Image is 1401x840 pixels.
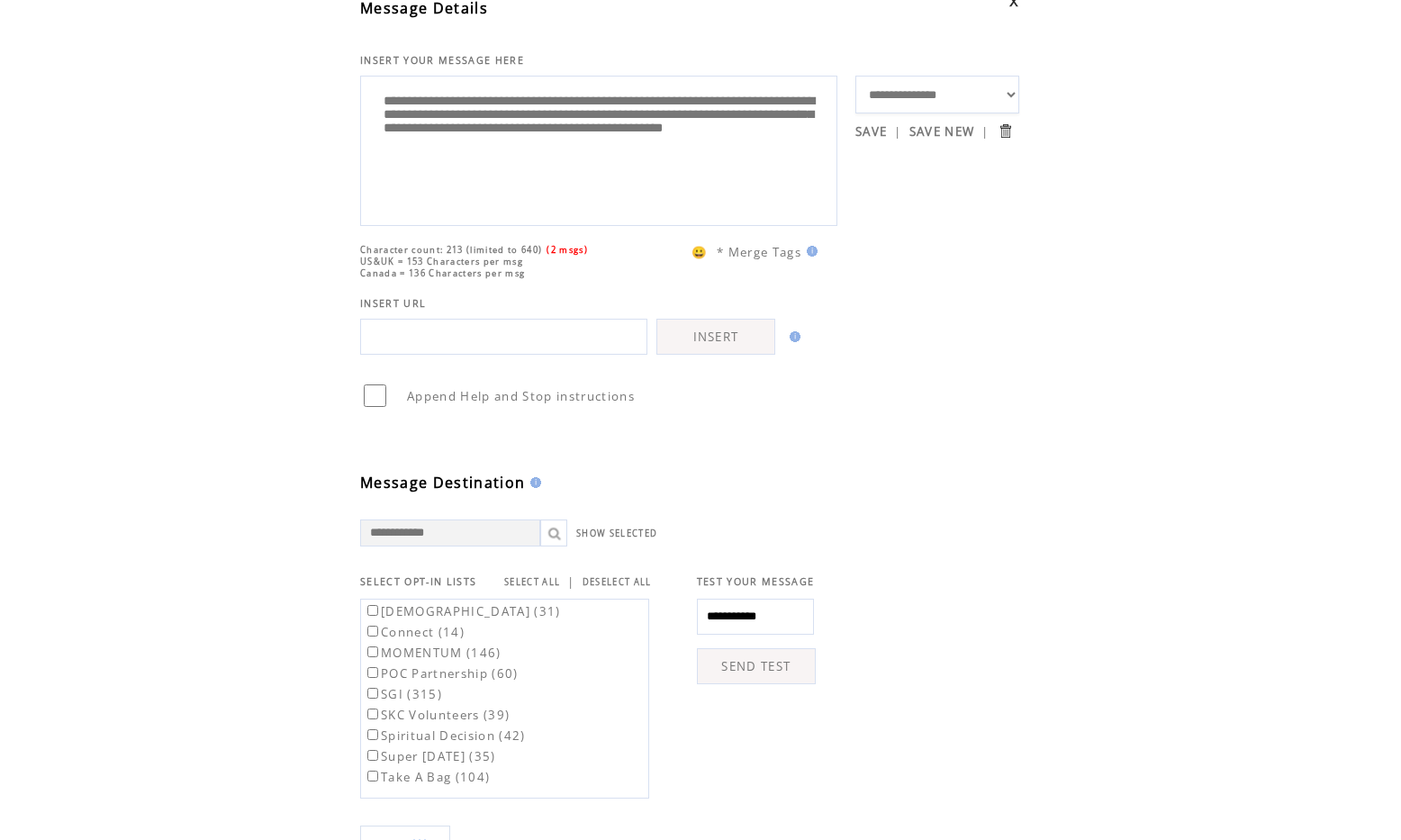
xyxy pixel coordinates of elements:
span: SELECT OPT-IN LISTS [360,575,476,588]
label: SGI (315) [364,686,442,702]
span: | [567,574,574,590]
a: SEND TEST [697,648,816,684]
span: | [894,123,901,140]
input: MOMENTUM (146) [367,646,378,657]
span: INSERT URL [360,297,426,310]
img: help.gif [525,477,541,488]
span: 😀 [691,244,708,260]
input: POC Partnership (60) [367,667,378,678]
label: [DEMOGRAPHIC_DATA] (31) [364,603,561,619]
a: DESELECT ALL [583,576,652,588]
a: SHOW SELECTED [576,528,657,539]
input: Submit [997,122,1014,140]
span: Character count: 213 (limited to 640) [360,244,542,256]
input: [DEMOGRAPHIC_DATA] (31) [367,605,378,616]
span: (2 msgs) [547,244,588,256]
input: Take A Bag (104) [367,771,378,781]
label: Super [DATE] (35) [364,748,496,764]
span: Canada = 136 Characters per msg [360,267,525,279]
span: TEST YOUR MESSAGE [697,575,815,588]
input: SKC Volunteers (39) [367,709,378,719]
label: SKC Volunteers (39) [364,707,510,723]
span: Append Help and Stop instructions [407,388,635,404]
span: INSERT YOUR MESSAGE HERE [360,54,524,67]
label: MOMENTUM (146) [364,645,502,661]
img: help.gif [801,246,818,257]
label: POC Partnership (60) [364,665,519,682]
img: help.gif [784,331,800,342]
label: Connect (14) [364,624,465,640]
span: Message Destination [360,473,525,492]
input: Super [DATE] (35) [367,750,378,761]
input: Connect (14) [367,626,378,637]
label: Spiritual Decision (42) [364,727,526,744]
a: SELECT ALL [504,576,560,588]
span: | [981,123,989,140]
input: SGI (315) [367,688,378,699]
a: INSERT [656,319,775,355]
input: Spiritual Decision (42) [367,729,378,740]
a: SAVE [855,123,887,140]
a: SAVE NEW [909,123,975,140]
span: US&UK = 153 Characters per msg [360,256,523,267]
span: * Merge Tags [717,244,801,260]
label: Take A Bag (104) [364,769,490,785]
